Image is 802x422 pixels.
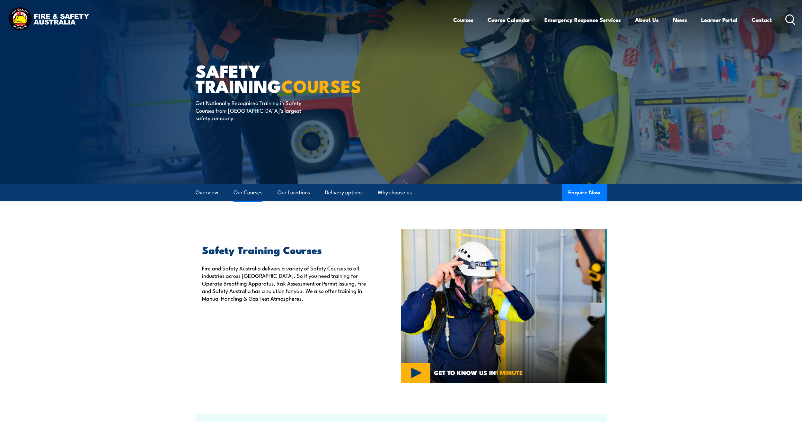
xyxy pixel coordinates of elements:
[496,368,523,377] strong: 1 MINUTE
[202,245,372,254] h2: Safety Training Courses
[202,264,372,302] p: Fire and Safety Australia delivers a variety of Safety Courses to all industries across [GEOGRAPH...
[196,63,354,93] h1: Safety Training
[434,370,523,375] span: GET TO KNOW US IN
[635,11,659,28] a: About Us
[196,184,218,201] a: Overview
[673,11,687,28] a: News
[281,72,361,99] strong: COURSES
[234,184,262,201] a: Our Courses
[278,184,310,201] a: Our Locations
[544,11,621,28] a: Emergency Response Services
[752,11,772,28] a: Contact
[488,11,530,28] a: Course Calendar
[378,184,412,201] a: Why choose us
[701,11,737,28] a: Learner Portal
[453,11,473,28] a: Courses
[325,184,363,201] a: Delivery options
[196,99,313,121] p: Get Nationally Recognised Training in Safety Courses from [GEOGRAPHIC_DATA]’s largest safety comp...
[401,229,607,383] img: Safety Training COURSES (1)
[562,184,607,201] button: Enquire Now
